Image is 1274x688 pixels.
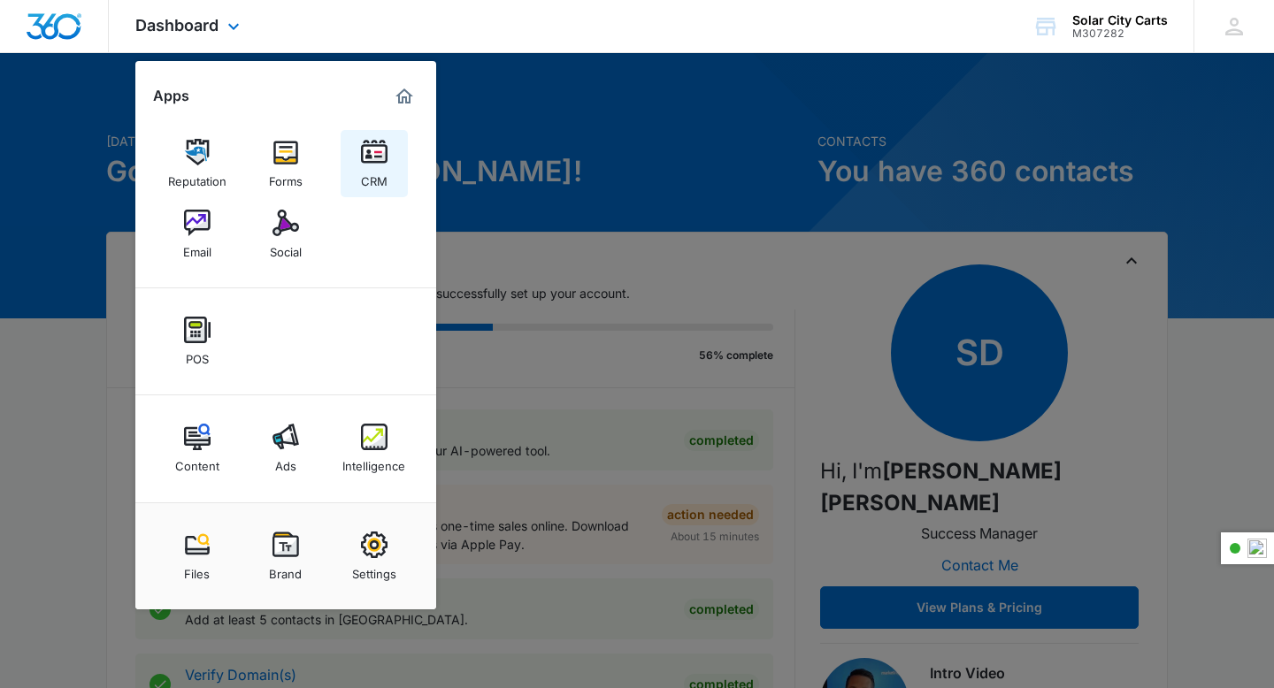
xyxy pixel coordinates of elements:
a: Intelligence [341,415,408,482]
a: Social [252,201,319,268]
div: Ads [275,450,296,473]
div: CRM [361,165,388,188]
a: CRM [341,130,408,197]
a: Settings [341,523,408,590]
div: account name [1072,13,1168,27]
div: Files [184,558,210,581]
div: Social [270,236,302,259]
div: Reputation [168,165,226,188]
a: Brand [252,523,319,590]
div: account id [1072,27,1168,40]
a: Ads [252,415,319,482]
a: POS [164,308,231,375]
div: Brand [269,558,302,581]
div: Settings [352,558,396,581]
div: POS [186,343,209,366]
div: Email [183,236,211,259]
a: Marketing 360® Dashboard [390,82,418,111]
div: Intelligence [342,450,405,473]
a: Forms [252,130,319,197]
h2: Apps [153,88,189,104]
a: Reputation [164,130,231,197]
span: Dashboard [135,16,219,34]
a: Content [164,415,231,482]
div: Content [175,450,219,473]
a: Email [164,201,231,268]
a: Files [164,523,231,590]
div: Forms [269,165,303,188]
